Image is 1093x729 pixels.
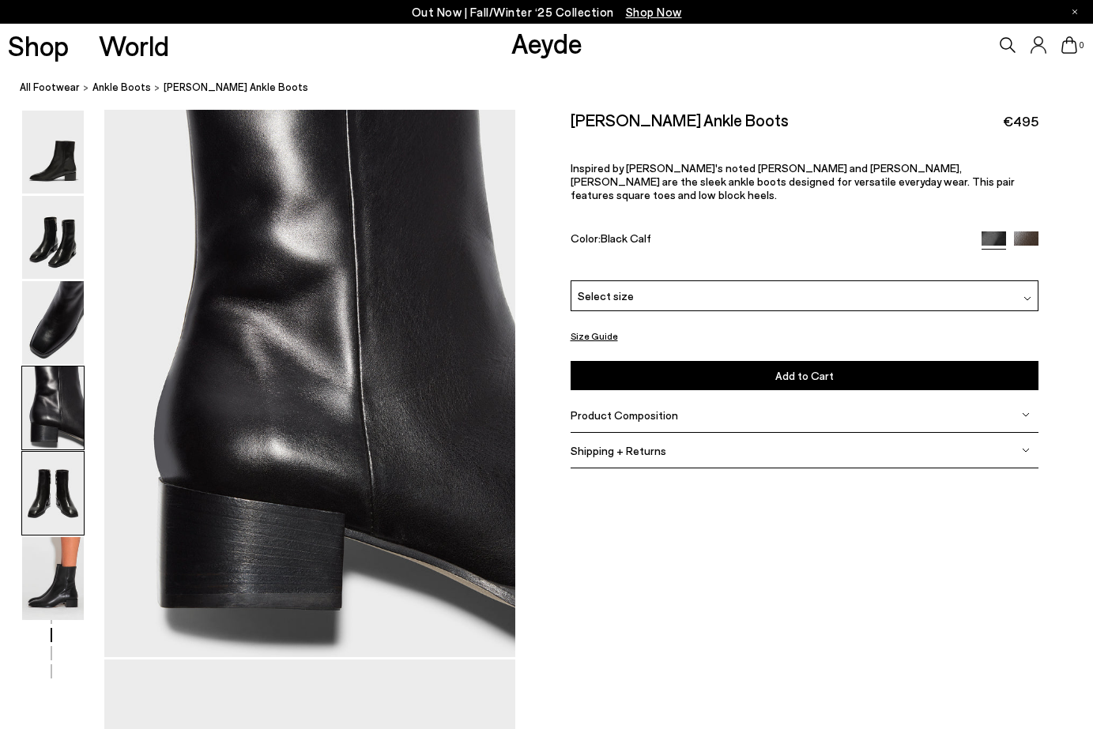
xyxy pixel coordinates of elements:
img: svg%3E [1023,295,1031,302]
img: Lee Leather Ankle Boots - Image 1 [22,111,84,194]
span: Select size [578,287,634,303]
div: Color: [571,231,967,250]
a: World [99,32,169,59]
span: Black Calf [601,231,651,245]
img: Lee Leather Ankle Boots - Image 3 [22,281,84,364]
img: Lee Leather Ankle Boots - Image 4 [22,366,84,449]
span: Navigate to /collections/new-in [626,5,682,19]
button: Add to Cart [571,361,1038,390]
span: €495 [1003,111,1038,131]
a: Shop [8,32,69,59]
p: Out Now | Fall/Winter ‘25 Collection [412,2,682,22]
span: Add to Cart [775,369,834,382]
img: Lee Leather Ankle Boots - Image 6 [22,537,84,620]
img: Lee Leather Ankle Boots - Image 2 [22,196,84,279]
span: ankle boots [92,81,151,93]
span: [PERSON_NAME] Ankle Boots [164,79,308,96]
button: Size Guide [571,326,618,346]
span: Inspired by [PERSON_NAME]'s noted [PERSON_NAME] and [PERSON_NAME], [PERSON_NAME] are the sleek an... [571,161,1015,201]
a: Aeyde [511,26,582,59]
img: svg%3E [1022,446,1030,454]
img: Lee Leather Ankle Boots - Image 5 [22,452,84,535]
nav: breadcrumb [20,66,1093,110]
span: 0 [1077,41,1085,50]
span: Product Composition [571,408,678,422]
h2: [PERSON_NAME] Ankle Boots [571,110,789,130]
a: ankle boots [92,79,151,96]
a: All Footwear [20,79,80,96]
span: Shipping + Returns [571,444,666,457]
img: svg%3E [1022,411,1030,419]
a: 0 [1061,36,1077,54]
